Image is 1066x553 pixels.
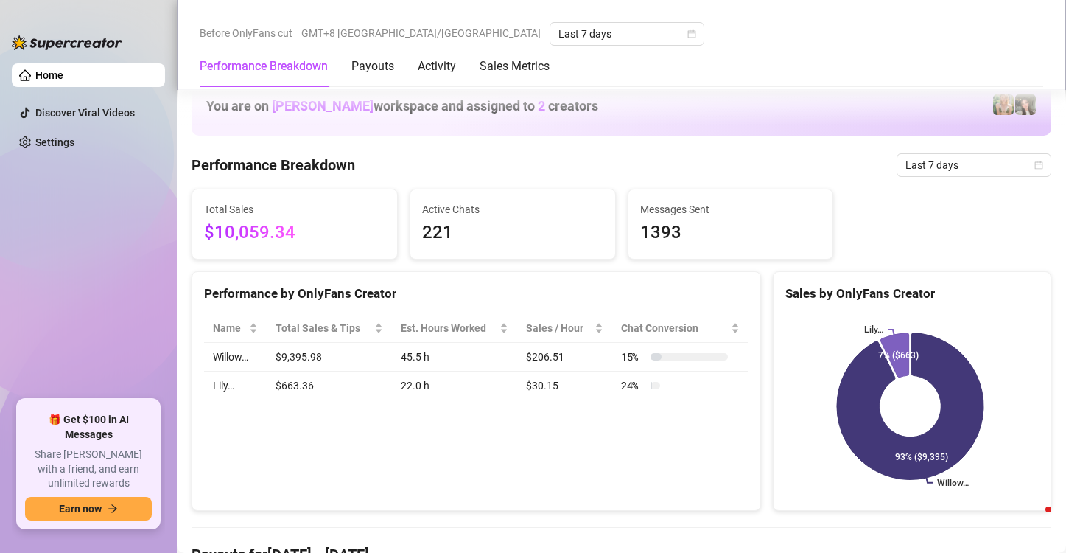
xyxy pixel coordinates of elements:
[204,314,267,343] th: Name
[272,98,374,114] span: [PERSON_NAME]
[267,343,391,372] td: $9,395.98
[25,497,152,521] button: Earn nowarrow-right
[538,98,545,114] span: 2
[1034,161,1043,170] span: calendar
[517,343,612,372] td: $206.51
[392,343,517,372] td: 45.5 h
[785,284,1039,304] div: Sales by OnlyFans Creator
[35,69,63,81] a: Home
[35,136,74,148] a: Settings
[687,29,696,38] span: calendar
[526,320,592,336] span: Sales / Hour
[206,98,598,114] h1: You are on workspace and assigned to creators
[301,22,541,44] span: GMT+8 [GEOGRAPHIC_DATA]/[GEOGRAPHIC_DATA]
[267,372,391,400] td: $663.36
[640,219,821,247] span: 1393
[1016,503,1051,538] iframe: Intercom live chat
[1015,94,1036,115] img: Lily
[993,94,1014,115] img: Willow
[276,320,371,336] span: Total Sales & Tips
[12,35,122,50] img: logo-BBDzfeDw.svg
[200,58,328,75] div: Performance Breakdown
[192,155,355,175] h4: Performance Breakdown
[621,320,728,336] span: Chat Conversion
[204,201,385,218] span: Total Sales
[612,314,748,343] th: Chat Conversion
[422,201,603,218] span: Active Chats
[213,320,246,336] span: Name
[621,378,645,394] span: 24 %
[517,314,612,343] th: Sales / Hour
[59,503,102,515] span: Earn now
[25,413,152,442] span: 🎁 Get $100 in AI Messages
[864,324,883,335] text: Lily…
[204,343,267,372] td: Willow…
[418,58,456,75] div: Activity
[621,349,645,365] span: 15 %
[25,448,152,491] span: Share [PERSON_NAME] with a friend, and earn unlimited rewards
[204,284,748,304] div: Performance by OnlyFans Creator
[937,478,969,488] text: Willow…
[200,22,292,44] span: Before OnlyFans cut
[35,107,135,119] a: Discover Viral Videos
[422,219,603,247] span: 221
[108,504,118,514] span: arrow-right
[905,154,1042,176] span: Last 7 days
[267,314,391,343] th: Total Sales & Tips
[640,201,821,218] span: Messages Sent
[480,58,550,75] div: Sales Metrics
[392,372,517,400] td: 22.0 h
[517,372,612,400] td: $30.15
[204,372,267,400] td: Lily…
[204,219,385,247] span: $10,059.34
[351,58,394,75] div: Payouts
[401,320,497,336] div: Est. Hours Worked
[558,23,695,45] span: Last 7 days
